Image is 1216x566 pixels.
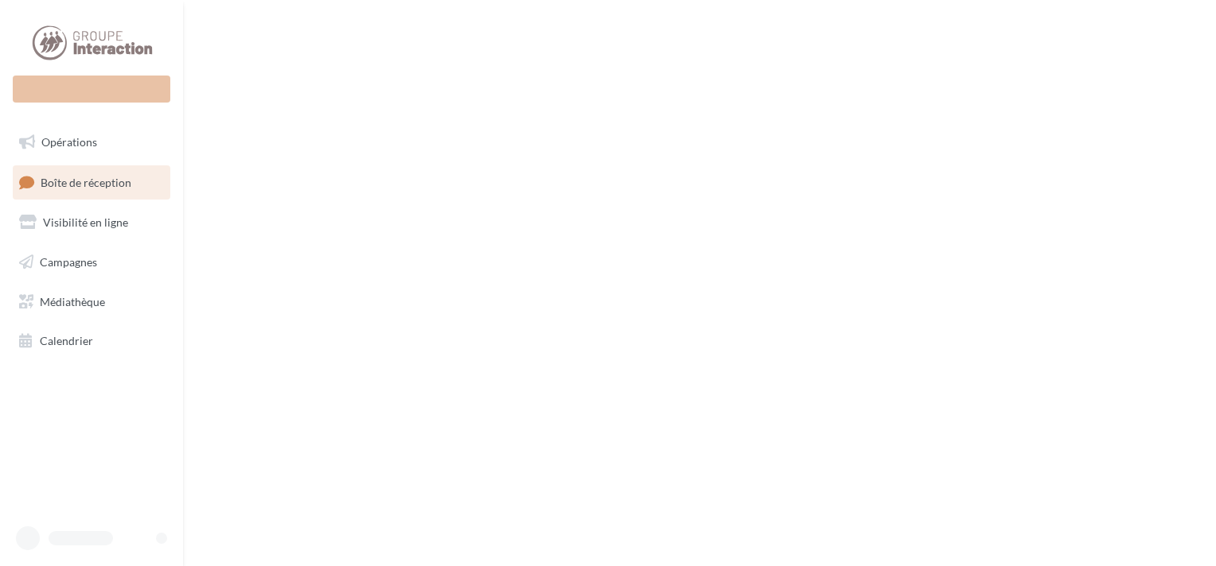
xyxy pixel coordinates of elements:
a: Visibilité en ligne [10,206,173,239]
a: Calendrier [10,324,173,358]
span: Campagnes [40,255,97,269]
span: Calendrier [40,334,93,347]
span: Visibilité en ligne [43,215,128,229]
a: Opérations [10,126,173,159]
a: Médiathèque [10,285,173,319]
span: Opérations [41,135,97,149]
a: Campagnes [10,246,173,279]
span: Boîte de réception [41,175,131,188]
span: Médiathèque [40,294,105,308]
div: Nouvelle campagne [13,76,170,103]
a: Boîte de réception [10,165,173,200]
